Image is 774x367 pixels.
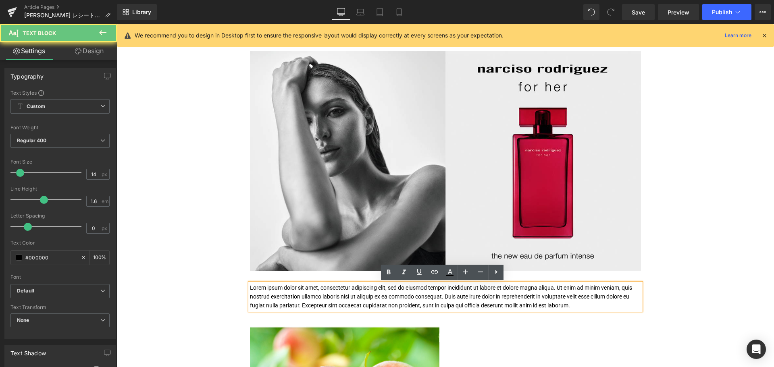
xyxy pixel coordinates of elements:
a: Preview [658,4,699,20]
div: % [90,251,109,265]
span: Save [632,8,645,17]
div: Line Height [10,186,110,192]
span: Preview [668,8,689,17]
a: Tablet [370,4,389,20]
div: Font Weight [10,125,110,131]
div: Open Intercom Messenger [747,340,766,359]
b: None [17,317,29,323]
button: More [755,4,771,20]
a: Mobile [389,4,409,20]
a: Article Pages [24,4,117,10]
a: New Library [117,4,157,20]
a: Design [60,42,119,60]
span: Library [132,8,151,16]
span: Publish [712,9,732,15]
div: Text Styles [10,89,110,96]
div: Font [10,274,110,280]
div: Typography [10,68,44,80]
input: Color [25,253,77,262]
b: Custom [27,103,45,110]
div: Text Shadow [10,345,46,357]
a: Laptop [351,4,370,20]
a: Desktop [331,4,351,20]
span: Text Block [23,30,56,36]
span: px [102,226,108,231]
button: Undo [583,4,599,20]
button: Publish [702,4,751,20]
i: Default [17,288,34,294]
img: KEY VISUAL [133,27,524,247]
div: Letter Spacing [10,213,110,219]
p: [PERSON_NAME] マストバイキャンペーン 第一弾 実施中！ [133,2,524,15]
span: px [102,172,108,177]
p: We recommend you to design in Desktop first to ensure the responsive layout would display correct... [135,31,504,40]
span: [PERSON_NAME] レシートキャンペーン ニュース（8/27公開） [24,12,102,19]
a: Learn more [722,31,755,40]
span: em [102,199,108,204]
div: Text Transform [10,305,110,310]
button: Redo [603,4,619,20]
p: Lorem ipsum dolor sit amet, consectetur adipiscing elit, sed do eiusmod tempor incididunt ut labo... [133,259,524,286]
b: Regular 400 [17,137,47,143]
div: Font Size [10,159,110,165]
div: Text Color [10,240,110,246]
